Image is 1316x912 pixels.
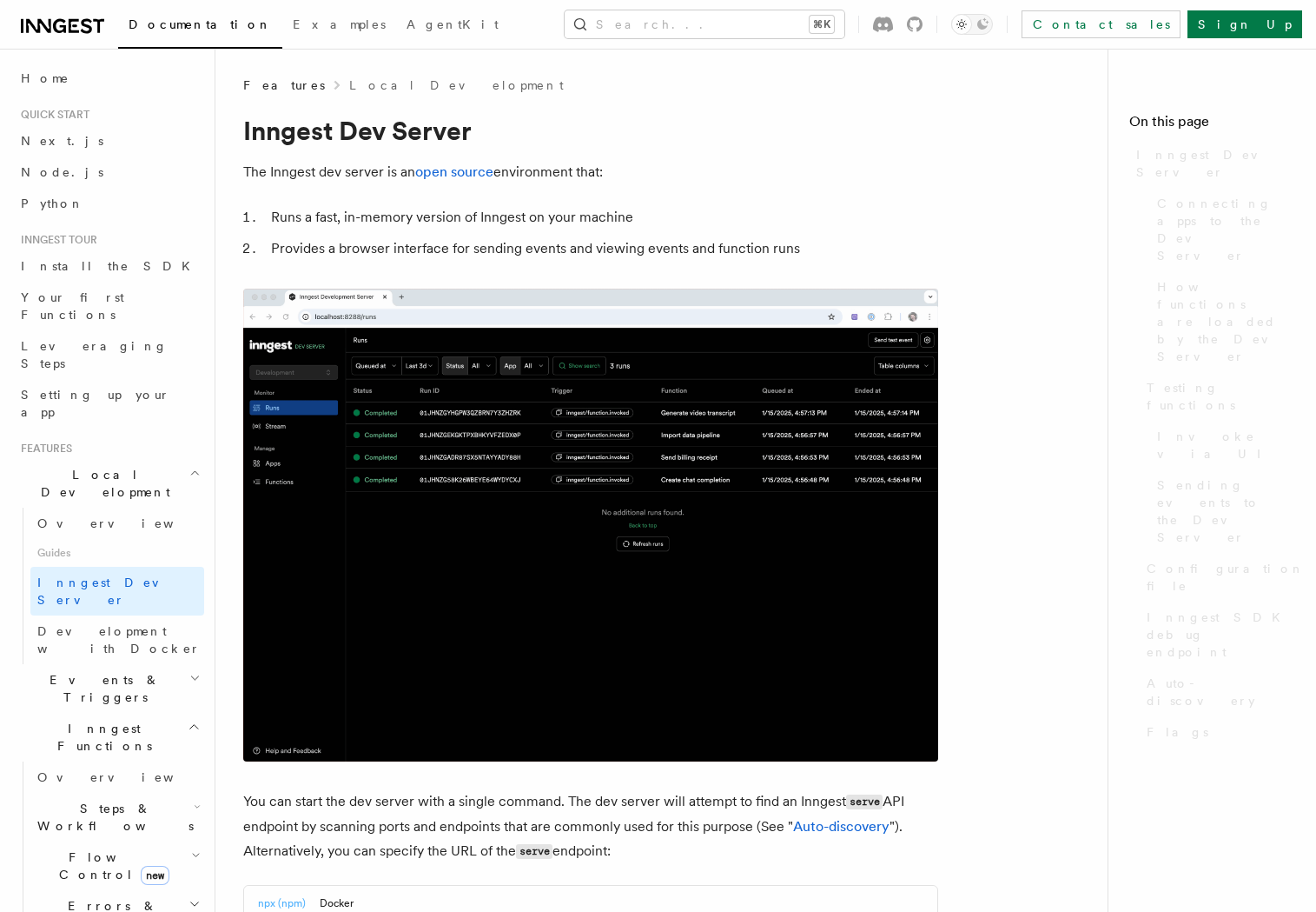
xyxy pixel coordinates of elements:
a: Inngest Dev Server [1129,139,1295,188]
span: Inngest Functions [14,720,188,755]
a: Auto-discovery [1140,668,1295,716]
span: new [141,866,169,885]
span: Invoke via UI [1157,428,1295,463]
span: Overview [37,770,216,784]
span: Sending events to the Dev Server [1157,476,1295,546]
button: Steps & Workflows [30,793,204,842]
span: Leveraging Steps [21,339,168,370]
a: open source [415,163,493,180]
h4: On this page [1129,111,1295,139]
a: How functions are loaded by the Dev Server [1150,271,1295,372]
span: Flags [1147,723,1208,741]
a: Home [14,63,204,94]
a: Install the SDK [14,250,204,282]
button: Toggle dark mode [951,14,993,35]
a: Configuration file [1140,553,1295,602]
img: Dev Server Demo [243,289,938,762]
span: Overview [37,516,216,530]
button: Inngest Functions [14,713,204,762]
a: Flags [1140,716,1295,748]
button: Search...⌘K [565,10,844,38]
span: Flow Control [30,849,191,883]
a: Invoke via UI [1150,421,1295,469]
h1: Inngest Dev Server [243,115,938,146]
a: Connecting apps to the Dev Server [1150,188,1295,271]
span: Setting up your app [21,388,170,419]
a: Sending events to the Dev Server [1150,469,1295,553]
a: Overview [30,762,204,793]
a: Local Development [349,77,564,94]
a: Overview [30,508,204,539]
a: Python [14,188,204,219]
span: Documentation [129,17,272,31]
a: Inngest Dev Server [30,567,204,616]
span: Features [243,77,325,94]
span: Your first Functions [21,290,124,322]
span: Auto-discovery [1147,675,1295,709]
p: You can start the dev server with a single command. The dev server will attempt to find an Innges... [243,789,938,864]
span: Configuration file [1147,560,1305,595]
a: AgentKit [396,5,509,47]
p: The Inngest dev server is an environment that: [243,160,938,184]
a: Sign Up [1187,10,1302,38]
span: Install the SDK [21,259,201,273]
div: Local Development [14,508,204,664]
span: Inngest Dev Server [1136,146,1295,181]
li: Runs a fast, in-memory version of Inngest on your machine [266,205,938,230]
code: serve [846,795,883,809]
span: Node.js [21,165,103,179]
kbd: ⌘K [810,16,834,33]
a: Inngest SDK debug endpoint [1140,602,1295,668]
span: AgentKit [407,17,499,31]
a: Documentation [118,5,282,49]
button: Local Development [14,459,204,508]
a: Your first Functions [14,282,204,330]
span: Connecting apps to the Dev Server [1157,195,1295,264]
span: Guides [30,539,204,567]
span: Python [21,196,84,210]
span: How functions are loaded by the Dev Server [1157,278,1295,365]
span: Inngest tour [14,233,97,247]
span: Next.js [21,134,103,148]
code: serve [516,844,552,859]
a: Next.js [14,125,204,156]
a: Node.js [14,156,204,188]
a: Development with Docker [30,616,204,664]
span: Inngest Dev Server [37,576,186,607]
span: Development with Docker [37,624,201,656]
span: Steps & Workflows [30,800,194,835]
span: Local Development [14,466,189,501]
a: Contact sales [1022,10,1180,38]
span: Testing functions [1147,379,1295,414]
a: Setting up your app [14,379,204,428]
span: Quick start [14,108,89,122]
span: Inngest SDK debug endpoint [1147,609,1295,661]
button: Events & Triggers [14,664,204,713]
li: Provides a browser interface for sending events and viewing events and function runs [266,236,938,261]
span: Features [14,442,72,456]
span: Events & Triggers [14,671,189,706]
span: Home [21,70,69,87]
a: Examples [282,5,396,47]
span: Examples [293,17,386,31]
button: Flow Controlnew [30,842,204,890]
a: Leveraging Steps [14,330,204,379]
a: Testing functions [1140,372,1295,421]
a: Auto-discovery [793,818,889,835]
